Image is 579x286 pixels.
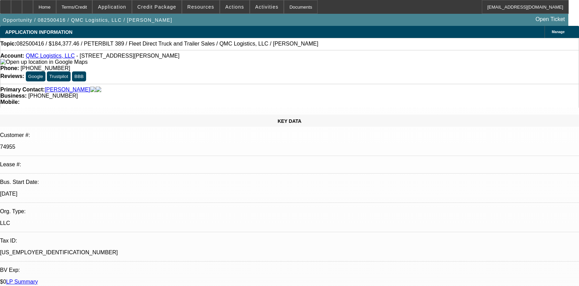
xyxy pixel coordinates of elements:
button: Resources [182,0,219,13]
strong: Topic: [0,41,17,47]
span: Manage [552,30,565,34]
a: [PERSON_NAME] [45,87,90,93]
span: Actions [225,4,244,10]
strong: Primary Contact: [0,87,45,93]
span: Resources [187,4,214,10]
span: Opportunity / 082500416 / QMC Logistics, LLC / [PERSON_NAME] [3,17,172,23]
strong: Phone: [0,65,19,71]
img: linkedin-icon.png [96,87,101,93]
img: facebook-icon.png [90,87,96,93]
button: Application [93,0,131,13]
span: Activities [255,4,279,10]
button: Credit Package [132,0,182,13]
button: Activities [250,0,284,13]
span: Credit Package [137,4,176,10]
button: Actions [220,0,249,13]
button: BBB [72,71,86,81]
a: QMC Logistics, LLC [26,53,75,59]
span: - [STREET_ADDRESS][PERSON_NAME] [76,53,180,59]
span: KEY DATA [278,118,301,124]
strong: Mobile: [0,99,20,105]
button: Trustpilot [47,71,70,81]
span: 082500416 / $184,377.46 / PETERBILT 389 / Fleet Direct Truck and Trailer Sales / QMC Logistics, L... [17,41,318,47]
a: LP Summary [6,279,38,285]
a: View Google Maps [0,59,87,65]
span: APPLICATION INFORMATION [5,29,72,35]
strong: Account: [0,53,24,59]
button: Google [26,71,45,81]
span: Application [98,4,126,10]
a: Open Ticket [533,13,568,25]
strong: Reviews: [0,73,24,79]
span: [PHONE_NUMBER] [21,65,70,71]
span: [PHONE_NUMBER] [28,93,78,99]
img: Open up location in Google Maps [0,59,87,65]
strong: Business: [0,93,27,99]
